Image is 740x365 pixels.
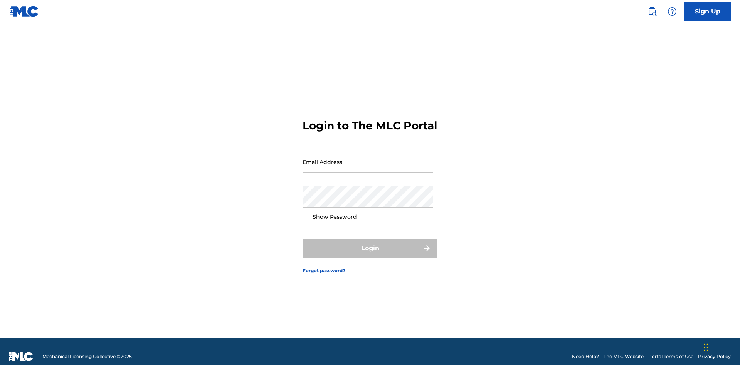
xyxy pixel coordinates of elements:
[303,267,345,274] a: Forgot password?
[647,7,657,16] img: search
[704,336,708,359] div: Drag
[668,7,677,16] img: help
[313,213,357,220] span: Show Password
[684,2,731,21] a: Sign Up
[303,119,437,132] h3: Login to The MLC Portal
[664,4,680,19] div: Help
[644,4,660,19] a: Public Search
[9,6,39,17] img: MLC Logo
[698,353,731,360] a: Privacy Policy
[701,328,740,365] iframe: Chat Widget
[42,353,132,360] span: Mechanical Licensing Collective © 2025
[572,353,599,360] a: Need Help?
[604,353,644,360] a: The MLC Website
[648,353,693,360] a: Portal Terms of Use
[9,352,33,361] img: logo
